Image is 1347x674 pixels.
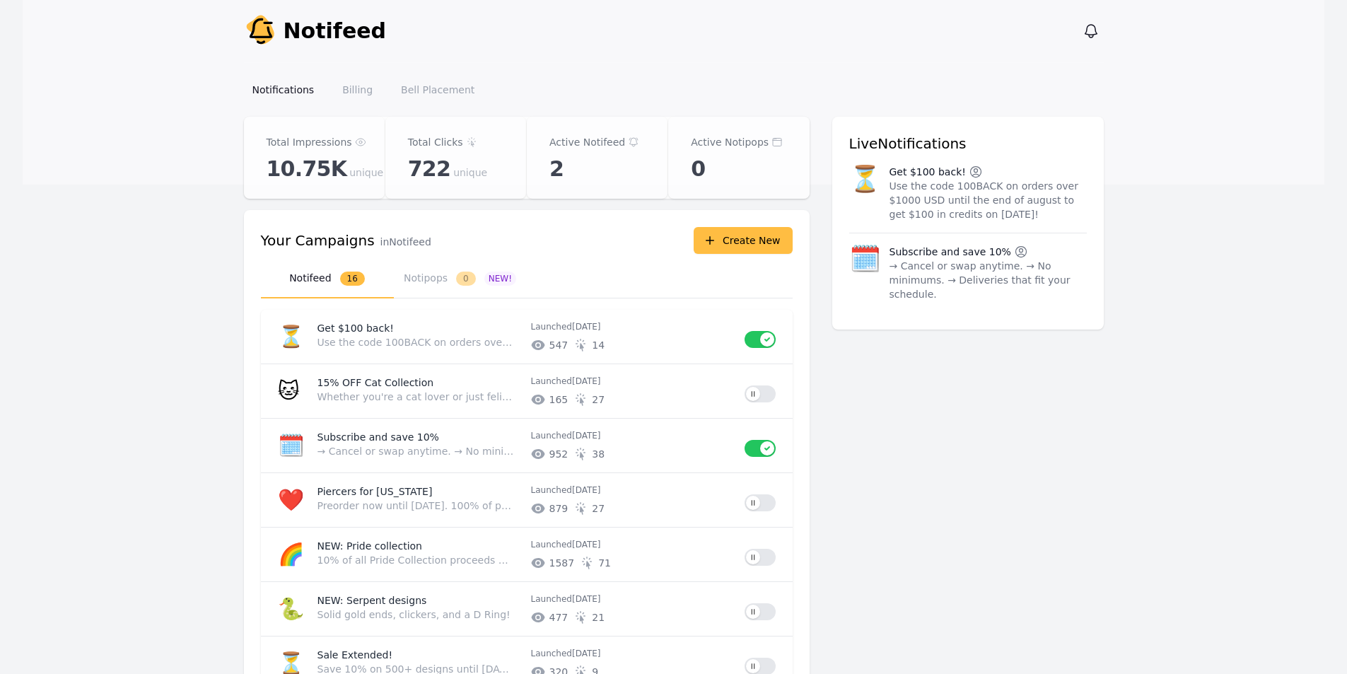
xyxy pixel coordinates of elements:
span: 🗓️ [278,433,304,458]
span: ⏳ [849,165,881,221]
time: 2025-08-12T13:54:18.105Z [572,322,601,332]
button: Create New [694,227,793,254]
p: Preorder now until [DATE]. 100% of profits will be donated directly to Convoy of Hope, a trusted ... [317,499,514,513]
span: # of unique impressions [549,556,575,570]
span: # of unique clicks [592,447,605,461]
p: Sale Extended! [317,648,520,662]
p: Active Notipops [691,134,769,151]
a: 🗓️Subscribe and save 10%→ Cancel or swap anytime. → No minimums. → Deliveries that fit your sched... [261,419,793,472]
a: 🐍NEW: Serpent designsSolid gold ends, clickers, and a D Ring!Launched[DATE]47721 [261,582,793,636]
p: Launched [531,321,733,332]
p: Active Notifeed [549,134,625,151]
p: Launched [531,539,733,550]
a: Notifeed [244,14,387,48]
h3: Your Campaigns [261,231,375,250]
span: # of unique impressions [549,338,568,352]
p: Use the code 100BACK on orders over $1000 USD until the end of august to get $100 in credits on [... [317,335,514,349]
span: # of unique impressions [549,501,568,516]
span: 10.75K [267,156,347,182]
span: 2 [549,156,564,182]
p: Subscribe and save 10% [317,430,520,444]
button: Notipops0NEW! [394,260,527,298]
p: 15% OFF Cat Collection [317,376,520,390]
p: NEW: Serpent designs [317,593,520,608]
p: Launched [531,484,733,496]
span: 0 [691,156,705,182]
time: 2025-07-16T14:33:38.009Z [572,485,601,495]
span: 🐍 [278,596,304,621]
span: # of unique clicks [592,501,605,516]
p: Launched [531,430,733,441]
p: Whether you're a cat lover or just feline fine, we’ve got the purr-fect treat for you. [DATE] only! [317,390,514,404]
span: unique [453,165,487,180]
p: Get $100 back! [317,321,520,335]
p: Solid gold ends, clickers, and a D Ring! [317,608,514,622]
p: NEW: Pride collection [317,539,520,553]
p: 10% of all Pride Collection proceeds will be donated to It Gets Better Canada, supporting 2SLGBTQ... [317,553,514,567]
span: # of unique impressions [549,393,568,407]
span: 0 [456,272,476,286]
time: 2025-06-30T13:05:31.646Z [572,649,601,658]
time: 2025-08-08T13:39:07.326Z [572,376,601,386]
p: Total Impressions [267,134,352,151]
p: Piercers for [US_STATE] [317,484,520,499]
p: → Cancel or swap anytime. → No minimums. → Deliveries that fit your schedule. [890,259,1087,301]
span: 🗓️ [849,245,881,301]
a: ❤️Piercers for [US_STATE]Preorder now until [DATE]. 100% of profits will be donated directly to C... [261,473,793,527]
span: unique [349,165,383,180]
span: 🌈 [278,542,304,566]
time: 2025-06-30T13:08:19.666Z [572,594,601,604]
span: # of unique clicks [592,610,605,624]
p: Total Clicks [408,134,463,151]
p: Subscribe and save 10% [890,245,1011,259]
img: Your Company [244,14,278,48]
time: 2025-07-30T13:45:59.174Z [572,431,601,441]
a: Bell Placement [392,77,483,103]
span: # of unique impressions [549,610,568,624]
p: Launched [531,648,733,659]
span: 722 [408,156,450,182]
button: Notifeed16 [261,260,394,298]
span: # of unique clicks [592,393,605,407]
time: 2025-06-30T13:10:42.924Z [572,540,601,550]
p: Use the code 100BACK on orders over $1000 USD until the end of august to get $100 in credits on [... [890,179,1087,221]
span: ❤️ [278,487,304,512]
span: 16 [340,272,365,286]
p: in Notifeed [380,235,431,249]
span: ⏳ [278,324,304,349]
a: 🐱15% OFF Cat CollectionWhether you're a cat lover or just feline fine, we’ve got the purr-fect tr... [261,364,793,418]
span: 🐱 [278,378,300,403]
nav: Tabs [261,260,793,298]
span: Notifeed [284,18,387,44]
a: ⏳Get $100 back!Use the code 100BACK on orders over $1000 USD until the end of august to get $100 ... [261,310,793,364]
a: Notifications [244,77,323,103]
p: Launched [531,593,733,605]
span: NEW! [484,272,516,286]
span: # of unique clicks [598,556,611,570]
a: Billing [334,77,381,103]
p: Launched [531,376,733,387]
p: → Cancel or swap anytime. → No minimums. → Deliveries that fit your schedule. [317,444,514,458]
h3: Live Notifications [849,134,1087,153]
a: 🌈NEW: Pride collection10% of all Pride Collection proceeds will be donated to It Gets Better Cana... [261,528,793,581]
span: # of unique impressions [549,447,568,461]
span: # of unique clicks [592,338,605,352]
p: Get $100 back! [890,165,966,179]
